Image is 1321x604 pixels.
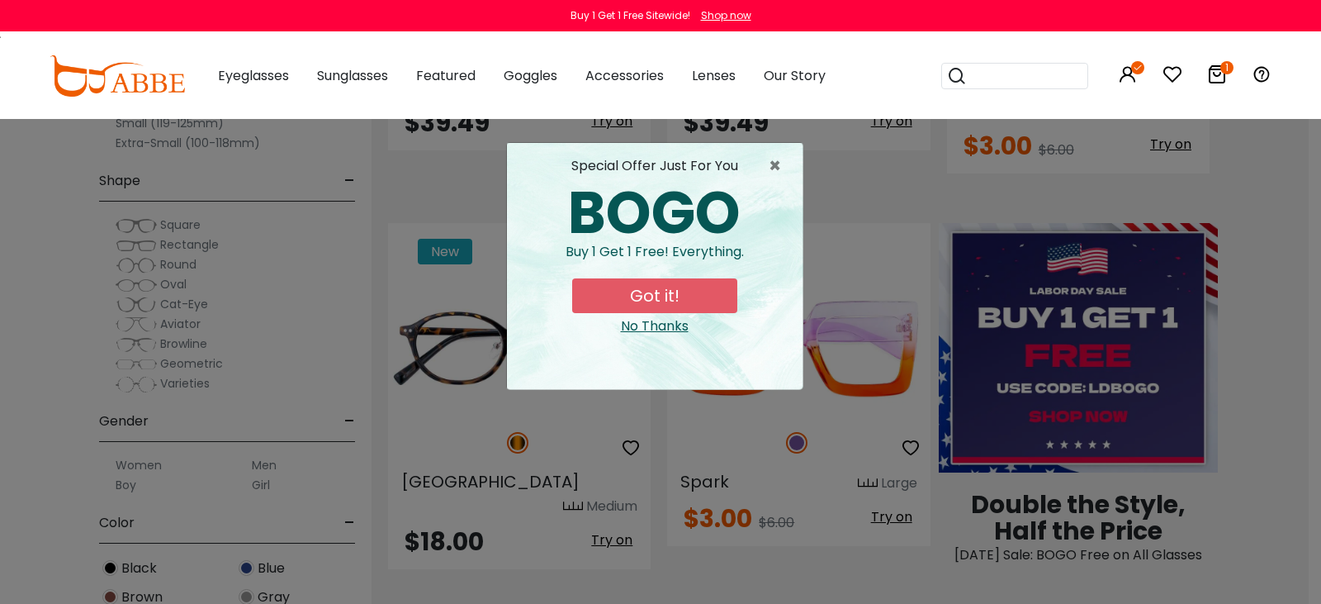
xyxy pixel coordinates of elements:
span: Lenses [692,66,736,85]
span: × [769,156,789,176]
div: Buy 1 Get 1 Free! Everything. [520,242,789,278]
div: Shop now [701,8,751,23]
div: Close [520,316,789,336]
a: Shop now [693,8,751,22]
div: special offer just for you [520,156,789,176]
button: Got it! [572,278,737,313]
img: abbeglasses.com [50,55,185,97]
span: Featured [416,66,476,85]
button: Close [769,156,789,176]
span: Accessories [585,66,664,85]
span: Goggles [504,66,557,85]
i: 1 [1220,61,1233,74]
span: Eyeglasses [218,66,289,85]
span: Sunglasses [317,66,388,85]
div: Buy 1 Get 1 Free Sitewide! [571,8,690,23]
span: Our Story [764,66,826,85]
div: BOGO [520,184,789,242]
a: 1 [1207,68,1227,87]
